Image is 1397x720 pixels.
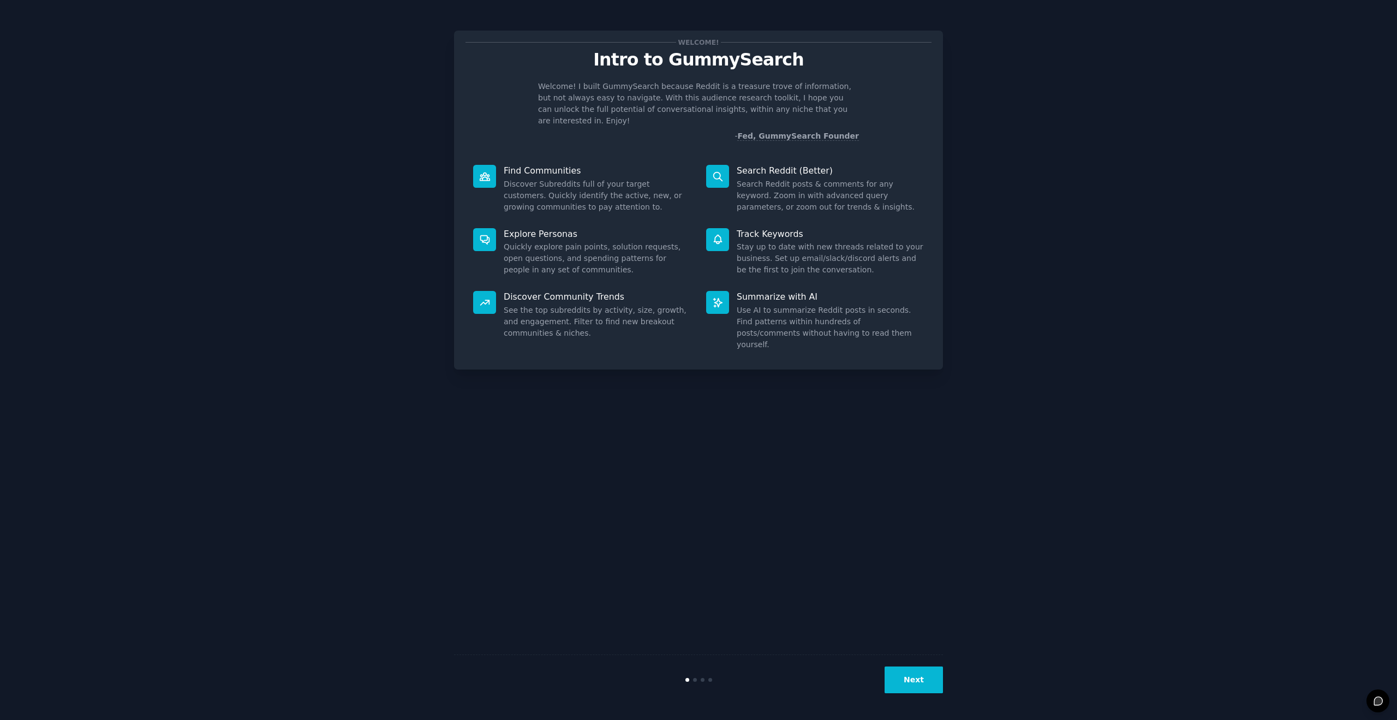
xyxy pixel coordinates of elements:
button: Next [885,667,943,693]
p: Find Communities [504,165,691,176]
a: Fed, GummySearch Founder [737,132,859,141]
dd: Quickly explore pain points, solution requests, open questions, and spending patterns for people ... [504,241,691,276]
p: Search Reddit (Better) [737,165,924,176]
dd: Search Reddit posts & comments for any keyword. Zoom in with advanced query parameters, or zoom o... [737,178,924,213]
div: - [735,130,859,142]
dd: See the top subreddits by activity, size, growth, and engagement. Filter to find new breakout com... [504,305,691,339]
p: Summarize with AI [737,291,924,302]
dd: Stay up to date with new threads related to your business. Set up email/slack/discord alerts and ... [737,241,924,276]
dd: Discover Subreddits full of your target customers. Quickly identify the active, new, or growing c... [504,178,691,213]
p: Track Keywords [737,228,924,240]
p: Welcome! I built GummySearch because Reddit is a treasure trove of information, but not always ea... [538,81,859,127]
dd: Use AI to summarize Reddit posts in seconds. Find patterns within hundreds of posts/comments with... [737,305,924,350]
p: Explore Personas [504,228,691,240]
p: Intro to GummySearch [465,50,932,69]
span: Welcome! [676,37,721,48]
p: Discover Community Trends [504,291,691,302]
